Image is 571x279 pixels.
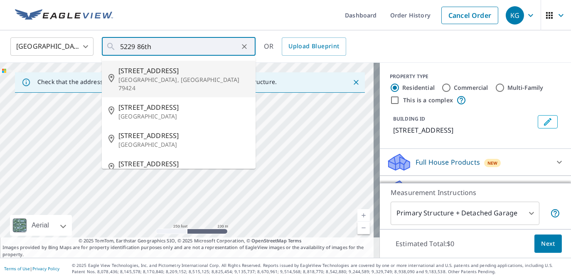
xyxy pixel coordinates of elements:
span: New [487,160,498,166]
div: Aerial [29,215,52,236]
div: Full House ProductsNew [386,152,564,172]
p: © 2025 Eagle View Technologies, Inc. and Pictometry International Corp. All Rights Reserved. Repo... [72,262,567,275]
p: BUILDING ID [393,115,425,122]
div: OR [264,37,346,56]
p: Measurement Instructions [391,188,560,198]
p: [GEOGRAPHIC_DATA] [118,112,249,121]
p: [US_STATE][GEOGRAPHIC_DATA] [118,169,249,177]
span: [STREET_ADDRESS] [118,159,249,169]
p: [GEOGRAPHIC_DATA], [GEOGRAPHIC_DATA] 79424 [118,76,249,92]
p: [STREET_ADDRESS] [393,125,534,135]
p: Check that the address is accurate, then drag the marker over the correct structure. [37,78,277,86]
div: PROPERTY TYPE [390,73,561,80]
p: [GEOGRAPHIC_DATA] [118,141,249,149]
button: Close [351,77,362,88]
a: Terms of Use [4,266,30,272]
label: Residential [402,84,435,92]
a: Terms [288,237,302,244]
label: Multi-Family [507,84,544,92]
a: Cancel Order [441,7,498,24]
span: © 2025 TomTom, Earthstar Geographics SIO, © 2025 Microsoft Corporation, © [79,237,302,244]
label: Commercial [454,84,488,92]
a: Current Level 17, Zoom Out [357,222,370,234]
span: Your report will include the primary structure and a detached garage if one exists. [550,208,560,218]
span: [STREET_ADDRESS] [118,102,249,112]
div: Aerial [10,215,72,236]
button: Next [534,235,562,253]
a: Upload Blueprint [282,37,346,56]
div: KG [506,6,524,25]
p: Full House Products [416,157,480,167]
label: This is a complex [403,96,453,104]
div: [GEOGRAPHIC_DATA] [10,35,94,58]
p: Estimated Total: $0 [389,235,461,253]
p: | [4,266,59,271]
span: [STREET_ADDRESS] [118,66,249,76]
input: Search by address or latitude-longitude [120,35,239,58]
a: OpenStreetMap [251,237,286,244]
span: [STREET_ADDRESS] [118,131,249,141]
div: Roof ProductsNewPremium with Regular Delivery [386,179,564,212]
span: Upload Blueprint [288,41,339,52]
img: EV Logo [15,9,113,22]
button: Edit building 1 [538,115,558,128]
div: Primary Structure + Detached Garage [391,202,539,225]
button: Clear [239,41,250,52]
span: Next [541,239,555,249]
a: Privacy Policy [32,266,59,272]
a: Current Level 17, Zoom In [357,209,370,222]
